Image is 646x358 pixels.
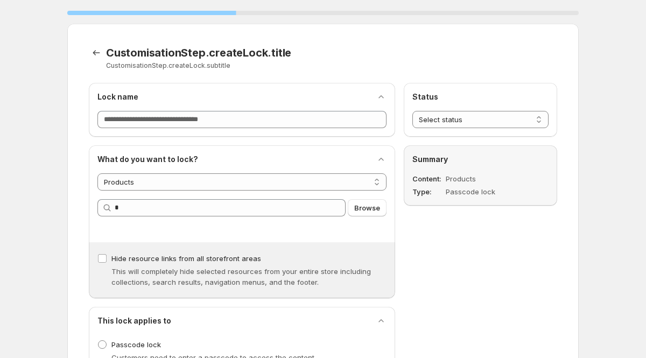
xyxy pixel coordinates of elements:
h2: Status [412,92,549,102]
dd: Products [446,173,521,184]
span: Browse [354,202,380,213]
h2: This lock applies to [97,315,171,326]
span: Hide resource links from all storefront areas [111,254,261,263]
span: This will completely hide selected resources from your entire store including collections, search... [111,267,371,286]
h2: Lock name [97,92,138,102]
dt: Type : [412,186,444,197]
p: CustomisationStep.createLock.subtitle [106,61,422,70]
dt: Content : [412,173,444,184]
dd: Passcode lock [446,186,521,197]
span: CustomisationStep.createLock.title [106,46,291,59]
span: Passcode lock [111,340,161,349]
h2: Summary [412,154,549,165]
h2: What do you want to lock? [97,154,198,165]
button: CustomisationStep.backToTemplates [89,45,104,60]
button: Browse [348,199,387,216]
